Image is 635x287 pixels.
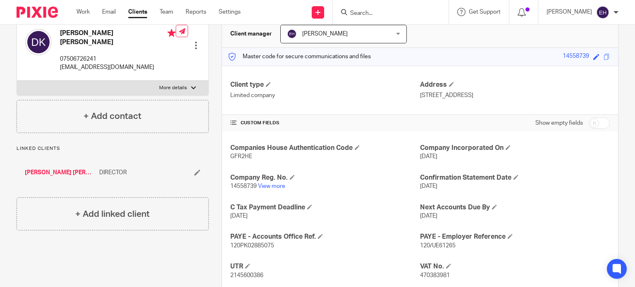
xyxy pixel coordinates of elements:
span: [DATE] [230,213,248,219]
span: GFR2HE [230,154,252,159]
h4: Confirmation Statement Date [420,173,610,182]
label: Show empty fields [535,119,583,127]
span: 120PK02885075 [230,243,274,249]
span: 2145600386 [230,273,263,278]
span: [DATE] [420,154,437,159]
p: More details [159,85,187,91]
a: Settings [219,8,241,16]
img: svg%3E [287,29,297,39]
h4: Company Reg. No. [230,173,420,182]
i: Primary [167,29,176,37]
p: Linked clients [17,145,209,152]
p: Master code for secure communications and files [228,52,371,61]
h4: Address [420,81,610,89]
h4: CUSTOM FIELDS [230,120,420,126]
input: Search [349,10,424,17]
h3: Client manager [230,30,272,38]
h4: VAT No. [420,262,610,271]
span: 470383981 [420,273,450,278]
a: Clients [128,8,147,16]
p: [EMAIL_ADDRESS][DOMAIN_NAME] [60,63,176,71]
h4: PAYE - Accounts Office Ref. [230,232,420,241]
a: [PERSON_NAME] [PERSON_NAME] [25,168,95,177]
h4: [PERSON_NAME] [PERSON_NAME] [60,29,176,47]
h4: Client type [230,81,420,89]
h4: C Tax Payment Deadline [230,203,420,212]
span: [PERSON_NAME] [302,31,348,37]
img: Pixie [17,7,58,18]
a: Work [76,8,90,16]
h4: PAYE - Employer Reference [420,232,610,241]
span: [DATE] [420,183,437,189]
h4: UTR [230,262,420,271]
span: DIRECTOR [99,168,127,177]
img: svg%3E [596,6,609,19]
span: Get Support [469,9,501,15]
h4: + Add linked client [75,208,150,221]
p: [PERSON_NAME] [547,8,592,16]
h4: + Add contact [84,110,141,123]
span: 14558739 [230,183,257,189]
p: 07506726241 [60,55,176,63]
a: Email [102,8,116,16]
a: Team [160,8,173,16]
h4: Next Accounts Due By [420,203,610,212]
h4: Company Incorporated On [420,144,610,152]
span: 120/UE61265 [420,243,456,249]
img: svg%3E [25,29,52,55]
div: 14558739 [563,52,589,62]
p: [STREET_ADDRESS] [420,91,610,100]
a: Reports [186,8,206,16]
h4: Companies House Authentication Code [230,144,420,152]
a: View more [258,183,285,189]
span: [DATE] [420,213,437,219]
p: Limited company [230,91,420,100]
